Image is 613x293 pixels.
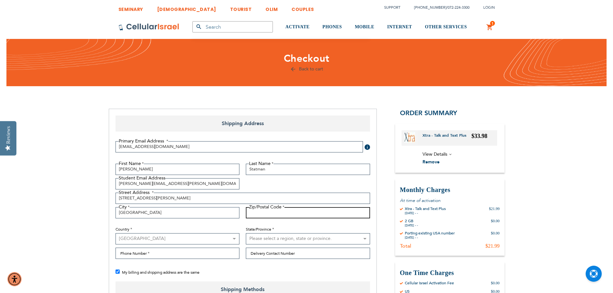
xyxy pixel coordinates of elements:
a: OLIM [265,2,278,14]
p: At time of activation [400,197,500,204]
div: $0.00 [491,280,500,286]
span: Order Summary [400,109,457,117]
div: Reviews [5,126,11,144]
span: Login [483,5,495,10]
a: SEMINARY [118,2,143,14]
img: Cellular Israel Logo [118,23,180,31]
div: Xtra - Talk and Text Plus [405,206,446,211]
div: Accessibility Menu [7,272,22,286]
input: Search [192,21,273,32]
a: [PHONE_NUMBER] [414,5,446,10]
span: Shipping Address [116,115,370,132]
div: Cellular Israel Activation Fee [405,280,454,286]
div: [DATE] - - [405,211,446,215]
div: 2 GB [405,218,418,224]
a: TOURIST [230,2,252,14]
a: MOBILE [355,15,375,39]
a: Xtra - Talk and Text Plus [423,133,471,143]
span: INTERNET [387,24,412,29]
a: 072-224-3300 [448,5,469,10]
a: OTHER SERVICES [425,15,467,39]
h3: Monthly Charges [400,186,500,194]
div: [DATE] - - [405,224,418,227]
a: COUPLES [292,2,314,14]
span: OTHER SERVICES [425,24,467,29]
a: [DEMOGRAPHIC_DATA] [157,2,216,14]
a: Support [384,5,400,10]
img: Xtra - Talk and Text Plus [404,132,415,143]
a: ACTIVATE [285,15,310,39]
span: MOBILE [355,24,375,29]
div: $0.00 [491,231,500,240]
a: PHONES [322,15,342,39]
span: PHONES [322,24,342,29]
span: View Details [423,151,447,157]
span: $33.98 [471,133,488,139]
a: Back to cart [290,66,323,72]
a: INTERNET [387,15,412,39]
span: 1 [491,21,494,26]
span: Checkout [284,52,330,65]
span: My billing and shipping address are the same [122,270,200,275]
li: / [408,3,469,12]
div: Total [400,243,411,249]
div: $21.99 [486,243,500,249]
div: $21.99 [489,206,500,215]
div: [DATE] - - [405,236,455,240]
span: Remove [423,159,440,165]
div: Porting existing USA number [405,231,455,236]
div: $0.00 [491,218,500,227]
h3: One Time Charges [400,269,500,277]
span: ACTIVATE [285,24,310,29]
a: 1 [486,23,493,31]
